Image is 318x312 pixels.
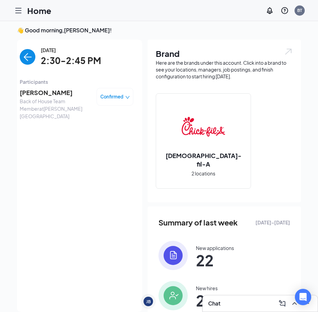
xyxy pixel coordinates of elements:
[41,46,101,54] span: [DATE]
[278,299,286,308] svg: ComposeMessage
[17,27,301,34] h3: 👋 Good morning, [PERSON_NAME] !
[289,298,300,309] button: ChevronUp
[196,254,234,266] span: 22
[156,59,293,80] div: Here are the brands under this account. Click into a brand to see your locations, managers, job p...
[196,294,218,307] span: 2
[20,49,35,65] button: back-button
[27,5,51,16] h1: Home
[266,6,274,15] svg: Notifications
[20,97,91,120] span: Back of House Team Member at [PERSON_NAME][GEOGRAPHIC_DATA]
[146,299,151,305] div: JB
[297,7,302,13] div: BT
[191,170,215,177] span: 2 locations
[125,95,130,100] span: down
[290,299,299,308] svg: ChevronUp
[277,298,288,309] button: ComposeMessage
[208,300,220,307] h3: Chat
[158,217,238,229] span: Summary of last week
[156,48,293,59] h1: Brand
[41,54,101,68] span: 2:30-2:45 PM
[20,78,133,85] span: Participants
[295,289,311,305] div: Open Intercom Messenger
[196,245,234,251] div: New applications
[20,88,91,97] span: [PERSON_NAME]
[182,105,225,149] img: Chick-fil-A
[158,281,188,310] img: icon
[281,6,289,15] svg: QuestionInfo
[156,151,251,168] h2: [DEMOGRAPHIC_DATA]-fil-A
[196,285,218,292] div: New hires
[255,219,290,226] span: [DATE] - [DATE]
[14,6,22,15] svg: Hamburger
[158,241,188,270] img: icon
[284,48,293,56] img: open.6027fd2a22e1237b5b06.svg
[100,93,123,100] span: Confirmed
